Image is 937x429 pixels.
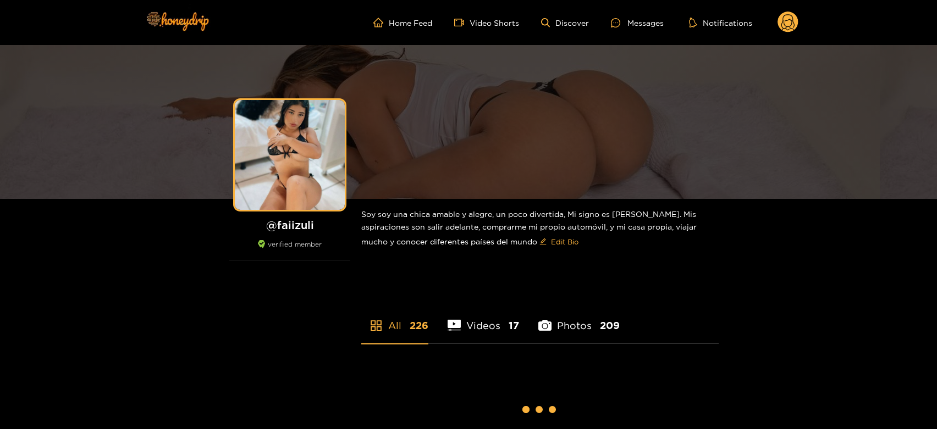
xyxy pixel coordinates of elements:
[686,17,756,28] button: Notifications
[600,319,620,332] span: 209
[448,294,519,343] li: Videos
[361,199,719,259] div: Soy soy una chica amable y alegre, un poco divertida, Mi signo es [PERSON_NAME]. Mis aspiraciones...
[229,218,350,232] h1: @ faiizuli
[373,18,389,27] span: home
[509,319,519,332] span: 17
[454,18,470,27] span: video-camera
[410,319,428,332] span: 226
[538,294,620,343] li: Photos
[229,240,350,260] div: verified member
[541,18,589,27] a: Discover
[539,238,547,246] span: edit
[611,16,664,29] div: Messages
[454,18,519,27] a: Video Shorts
[361,294,428,343] li: All
[537,233,581,250] button: editEdit Bio
[373,18,432,27] a: Home Feed
[370,319,383,332] span: appstore
[551,236,578,247] span: Edit Bio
